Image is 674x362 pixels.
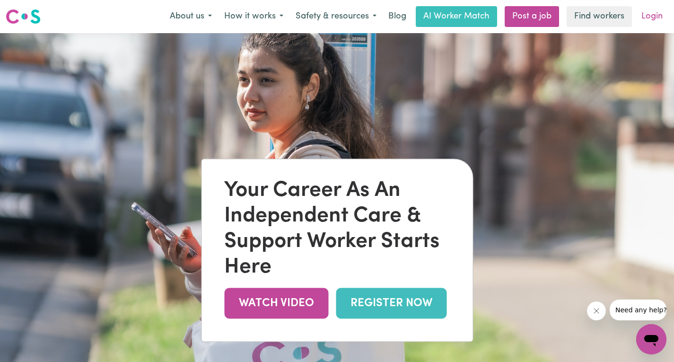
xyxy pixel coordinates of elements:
a: Login [636,6,668,27]
iframe: Close message [587,301,606,320]
img: Careseekers logo [6,8,41,25]
span: Need any help? [6,7,57,14]
a: AI Worker Match [416,6,497,27]
a: Find workers [567,6,632,27]
button: About us [164,7,218,26]
iframe: Message from company [610,300,666,320]
a: Blog [383,6,412,27]
a: WATCH VIDEO [224,288,328,318]
iframe: Button to launch messaging window [636,324,666,354]
button: How it works [218,7,289,26]
a: Careseekers logo [6,6,41,27]
a: REGISTER NOW [336,288,446,318]
button: Safety & resources [289,7,383,26]
a: Post a job [505,6,559,27]
div: Your Career As An Independent Care & Support Worker Starts Here [224,178,450,280]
